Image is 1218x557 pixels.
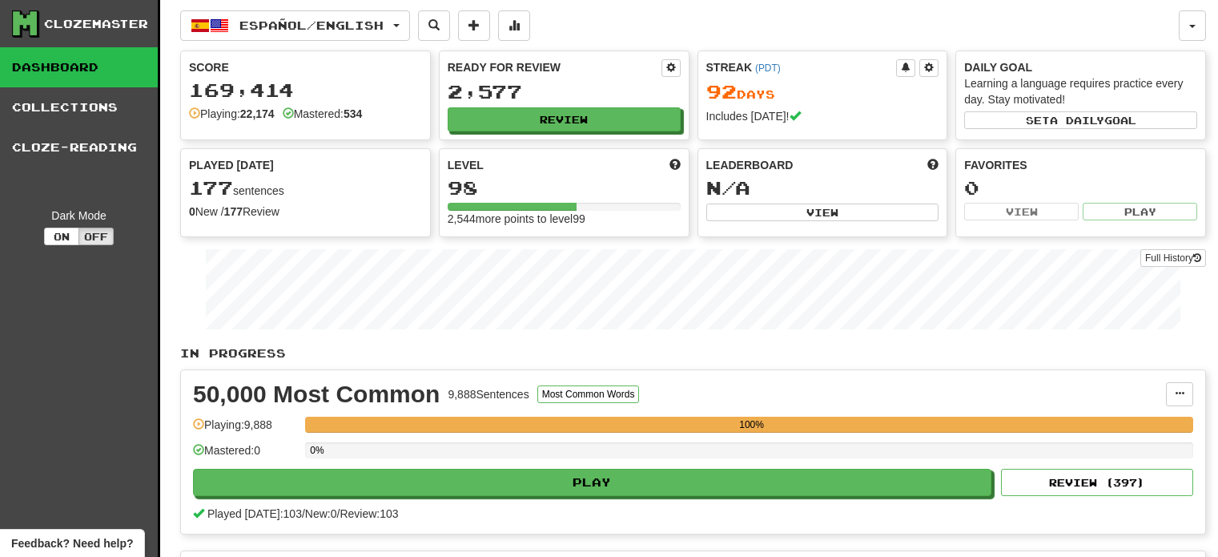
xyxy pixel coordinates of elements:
[964,157,1197,173] div: Favorites
[189,106,275,122] div: Playing:
[193,469,991,496] button: Play
[458,10,490,41] button: Add sentence to collection
[240,107,275,120] strong: 22,174
[12,208,146,224] div: Dark Mode
[706,176,750,199] span: N/A
[706,59,897,75] div: Streak
[180,345,1206,361] p: In Progress
[305,507,337,520] span: New: 0
[706,80,737,103] span: 92
[448,211,681,227] div: 2,544 more points to level 99
[1140,249,1206,267] a: Full History
[706,157,794,173] span: Leaderboard
[448,59,661,75] div: Ready for Review
[180,10,410,41] button: Español/English
[1083,203,1197,220] button: Play
[189,204,422,220] div: New / Review
[337,507,340,520] span: /
[207,507,302,520] span: Played [DATE]: 103
[448,157,484,173] span: Level
[224,205,243,218] strong: 177
[11,535,133,551] span: Open feedback widget
[964,111,1197,129] button: Seta dailygoal
[189,176,233,199] span: 177
[964,203,1079,220] button: View
[1001,469,1193,496] button: Review (397)
[340,507,398,520] span: Review: 103
[706,108,939,124] div: Includes [DATE]!
[964,75,1197,107] div: Learning a language requires practice every day. Stay motivated!
[418,10,450,41] button: Search sentences
[44,228,79,245] button: On
[310,417,1193,433] div: 100%
[302,507,305,520] span: /
[239,18,384,32] span: Español / English
[344,107,362,120] strong: 534
[964,178,1197,198] div: 0
[189,205,195,218] strong: 0
[193,442,297,469] div: Mastered: 0
[448,82,681,102] div: 2,577
[189,59,422,75] div: Score
[189,157,274,173] span: Played [DATE]
[927,157,939,173] span: This week in points, UTC
[448,178,681,198] div: 98
[448,386,529,402] div: 9,888 Sentences
[189,80,422,100] div: 169,414
[193,417,297,443] div: Playing: 9,888
[193,382,440,406] div: 50,000 Most Common
[44,16,148,32] div: Clozemaster
[964,59,1197,75] div: Daily Goal
[283,106,363,122] div: Mastered:
[706,204,939,221] button: View
[669,157,681,173] span: Score more points to level up
[498,10,530,41] button: More stats
[189,178,422,199] div: sentences
[448,107,681,131] button: Review
[537,385,640,403] button: Most Common Words
[755,63,781,74] a: (PDT)
[706,82,939,103] div: Day s
[1050,115,1104,126] span: a daily
[78,228,114,245] button: Off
